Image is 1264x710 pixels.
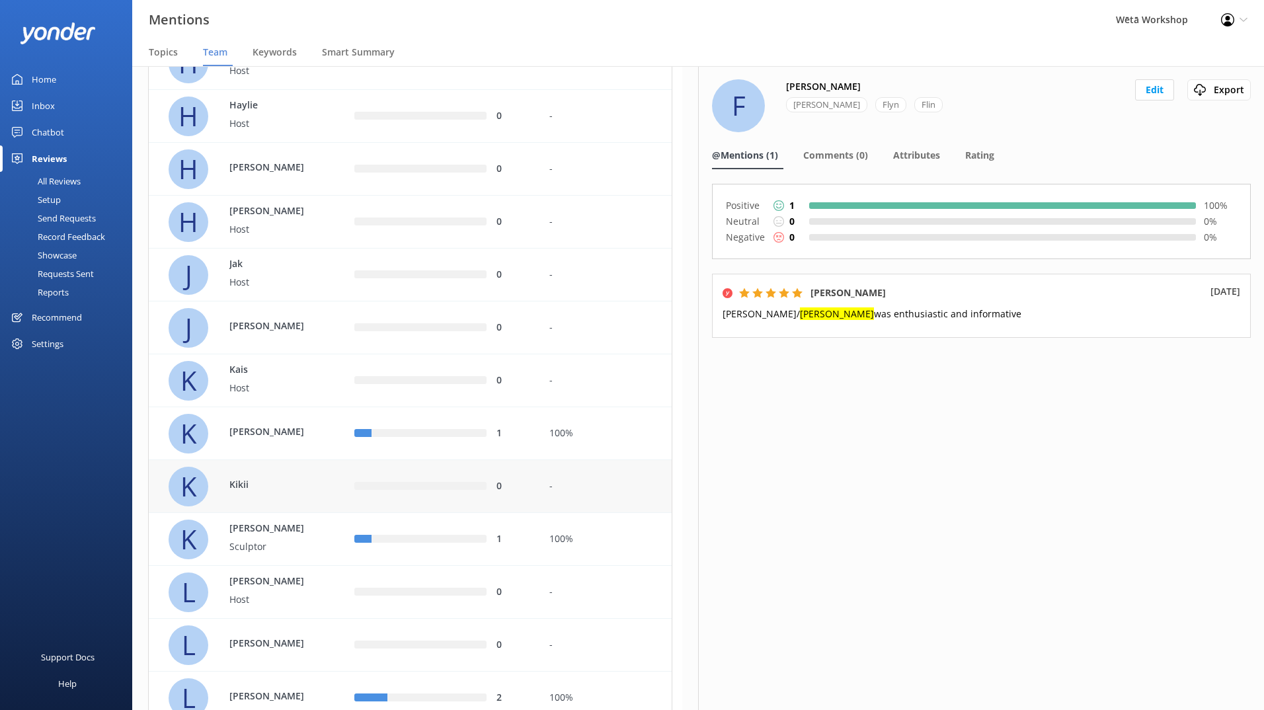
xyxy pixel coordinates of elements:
p: Haylie [229,99,315,113]
p: 0 % [1204,230,1237,245]
div: row [148,566,672,619]
img: yonder-white-logo.png [20,22,96,44]
a: Record Feedback [8,227,132,246]
p: Kikii [229,477,315,492]
span: Keywords [253,46,297,59]
div: K [169,361,208,401]
div: J [169,308,208,348]
div: Requests Sent [8,264,94,283]
span: [PERSON_NAME]/ was enthusiastic and informative [723,307,1021,320]
a: Setup [8,190,132,209]
a: Send Requests [8,209,132,227]
p: [PERSON_NAME] [229,319,315,333]
div: 1 [496,532,530,547]
div: row [148,143,672,196]
p: [PERSON_NAME] [229,160,315,175]
p: Host [229,63,315,78]
span: Topics [149,46,178,59]
div: Home [32,66,56,93]
div: 0 [496,162,530,177]
div: 0 [496,374,530,388]
p: Host [229,381,315,395]
div: - [549,268,662,282]
a: All Reviews [8,172,132,190]
div: 2 [496,691,530,705]
div: row [148,407,672,460]
div: F [712,79,765,132]
h3: Mentions [149,9,210,30]
p: Positive [726,198,766,214]
div: 1 [496,426,530,441]
div: - [549,638,662,652]
div: 0 [496,638,530,652]
p: 0 [789,214,795,229]
div: Support Docs [41,644,95,670]
div: K [169,520,208,559]
div: 100% [549,426,662,441]
div: row [148,90,672,143]
p: [PERSON_NAME] [229,636,315,651]
div: Reviews [32,145,67,172]
p: Negative [726,229,766,245]
h4: [PERSON_NAME] [786,79,861,94]
div: 0 [496,479,530,494]
p: Sculptor [229,539,315,554]
div: 100% [549,691,662,705]
div: Settings [32,331,63,357]
div: H [169,149,208,189]
div: H [169,202,208,242]
div: - [549,374,662,388]
h5: [PERSON_NAME] [810,286,886,300]
div: Flin [914,97,943,112]
p: [PERSON_NAME] [229,424,315,439]
div: - [549,321,662,335]
div: Showcase [8,246,77,264]
div: - [549,479,662,494]
div: - [549,162,662,177]
p: [PERSON_NAME] [229,574,315,589]
div: Setup [8,190,61,209]
p: 1 [789,198,795,213]
p: Kais [229,363,315,377]
div: Chatbot [32,119,64,145]
div: K [169,467,208,506]
div: [PERSON_NAME] [786,97,867,112]
div: Reports [8,283,69,301]
div: L [169,625,208,665]
div: Help [58,670,77,697]
p: 100 % [1204,198,1237,213]
div: row [148,513,672,566]
div: row [148,301,672,354]
p: [PERSON_NAME] [229,689,315,703]
div: Flyn [875,97,906,112]
div: 0 [496,268,530,282]
a: Showcase [8,246,132,264]
a: Requests Sent [8,264,132,283]
span: Smart Summary [322,46,395,59]
div: 0 [496,585,530,600]
div: H [169,97,208,136]
p: Neutral [726,214,766,229]
span: @Mentions (1) [712,149,778,162]
p: [PERSON_NAME] [229,522,315,536]
span: Comments (0) [803,149,868,162]
p: Host [229,222,315,237]
div: row [148,460,672,513]
div: H [169,44,208,83]
div: 0 [496,109,530,124]
span: Rating [965,149,994,162]
div: - [549,215,662,229]
div: Send Requests [8,209,96,227]
div: L [169,572,208,612]
div: All Reviews [8,172,81,190]
mark: [PERSON_NAME] [800,307,874,320]
div: 0 [496,215,530,229]
p: Host [229,592,315,607]
div: - [549,109,662,124]
p: Jak [229,257,315,272]
button: Edit [1135,79,1174,100]
div: 100% [549,532,662,547]
div: row [148,619,672,672]
div: row [148,196,672,249]
p: Host [229,116,315,131]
